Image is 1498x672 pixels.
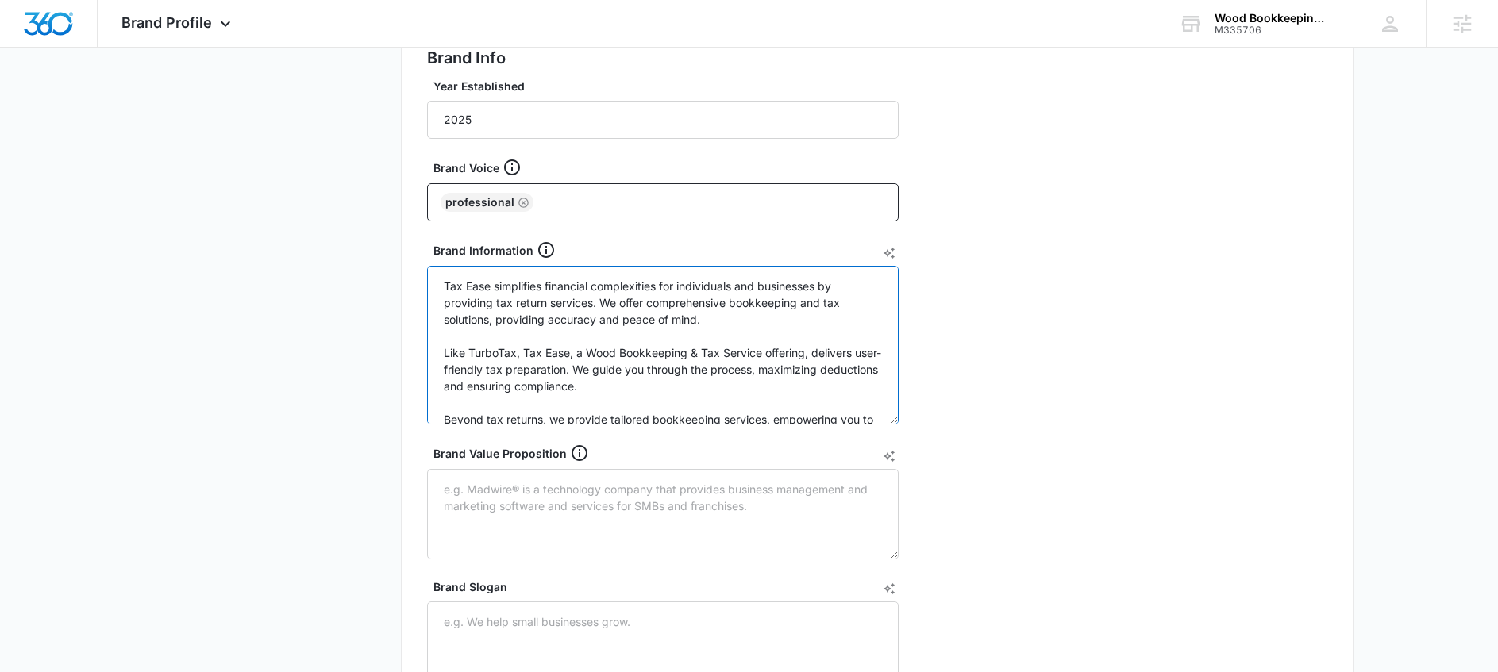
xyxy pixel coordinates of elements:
input: e.g. 1982 [427,101,899,139]
label: Brand Slogan [433,578,905,595]
div: account name [1215,12,1330,25]
button: Remove [518,197,529,208]
span: Brand Profile [121,14,212,31]
button: AI Text Generator [883,247,895,259]
div: Brand Information [433,240,905,259]
div: Brand Value Proposition [433,444,905,463]
div: Professional [441,193,533,212]
label: Year Established [433,78,905,94]
button: AI Text Generator [883,582,895,595]
textarea: Tax Ease simplifies financial complexities for individuals and businesses by providing tax return... [427,266,899,424]
div: Brand Voice [433,158,905,177]
button: AI Text Generator [883,450,895,463]
h2: Brand Info [427,46,506,70]
div: account id [1215,25,1330,36]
